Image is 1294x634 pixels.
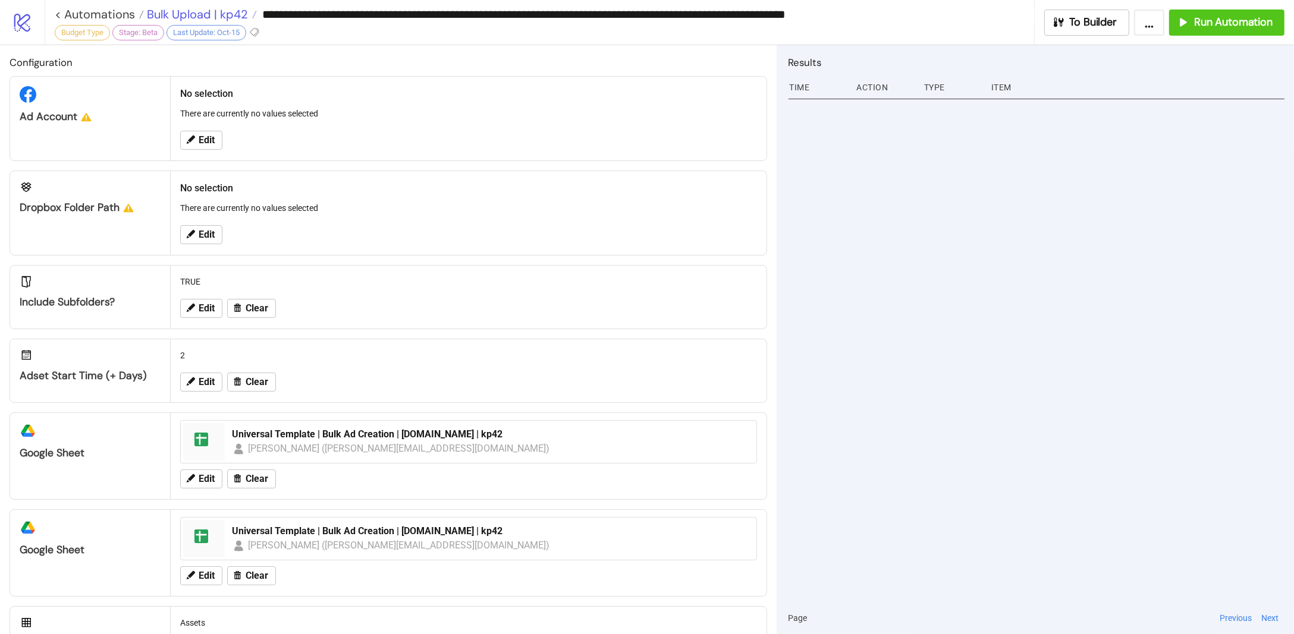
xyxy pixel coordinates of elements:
span: Clear [246,474,268,484]
span: Clear [246,570,268,581]
span: Edit [199,135,215,146]
div: Adset Start Time (+ Days) [20,369,161,383]
a: Bulk Upload | kp42 [144,8,257,20]
div: 2 [175,344,762,367]
div: Dropbox Folder Path [20,201,161,215]
button: Clear [227,299,276,318]
button: Edit [180,131,222,150]
div: Stage: Beta [112,25,164,40]
div: Google Sheet [20,446,161,460]
a: < Automations [55,8,144,20]
h2: No selection [180,86,757,101]
div: Last Update: Oct-15 [167,25,246,40]
div: TRUE [175,270,762,293]
button: Edit [180,299,222,318]
span: Edit [199,229,215,240]
button: Edit [180,566,222,585]
div: Budget Type [55,25,110,40]
button: Edit [180,469,222,488]
span: To Builder [1070,15,1117,29]
h2: No selection [180,181,757,195]
div: Action [856,76,915,99]
span: Edit [199,303,215,314]
span: Edit [199,570,215,581]
span: Run Automation [1194,15,1273,29]
p: There are currently no values selected [180,201,757,215]
div: Google Sheet [20,543,161,557]
div: [PERSON_NAME] ([PERSON_NAME][EMAIL_ADDRESS][DOMAIN_NAME]) [248,441,550,456]
button: Clear [227,469,276,488]
div: Type [923,76,982,99]
button: Run Automation [1169,10,1284,36]
div: Time [789,76,847,99]
p: There are currently no values selected [180,107,757,120]
div: Ad Account [20,110,161,124]
span: Edit [199,377,215,387]
span: Edit [199,474,215,484]
button: Previous [1216,611,1255,624]
button: To Builder [1044,10,1130,36]
h2: Results [789,55,1284,70]
button: Clear [227,566,276,585]
button: Edit [180,373,222,392]
button: Edit [180,225,222,244]
div: Assets [175,611,762,634]
h2: Configuration [10,55,767,70]
span: Bulk Upload | kp42 [144,7,248,22]
div: [PERSON_NAME] ([PERSON_NAME][EMAIL_ADDRESS][DOMAIN_NAME]) [248,538,550,553]
button: Next [1258,611,1282,624]
button: Clear [227,373,276,392]
div: Universal Template | Bulk Ad Creation | [DOMAIN_NAME] | kp42 [232,428,749,441]
div: Universal Template | Bulk Ad Creation | [DOMAIN_NAME] | kp42 [232,525,749,538]
span: Page [789,611,808,624]
span: Clear [246,377,268,387]
div: Item [990,76,1284,99]
div: Include Subfolders? [20,295,161,309]
button: ... [1134,10,1164,36]
span: Clear [246,303,268,314]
